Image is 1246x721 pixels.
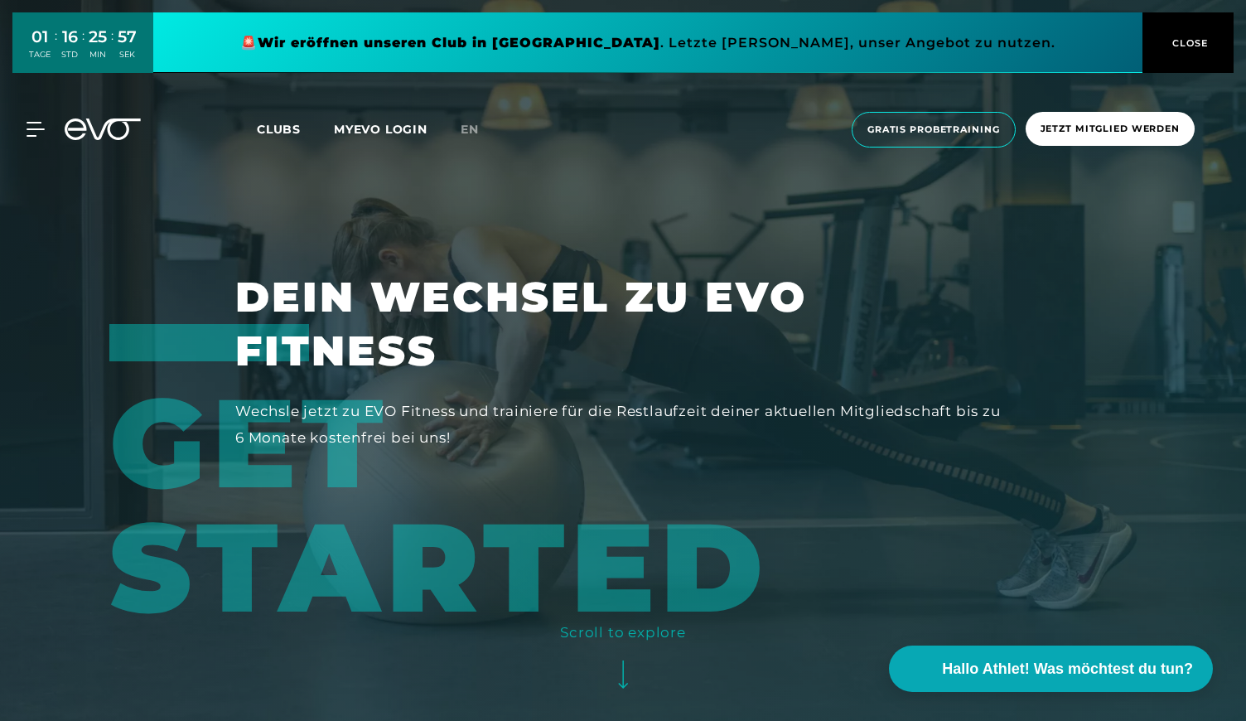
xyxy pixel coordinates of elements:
[111,27,113,70] div: :
[1021,112,1200,148] a: Jetzt Mitglied werden
[82,27,85,70] div: :
[89,25,107,49] div: 25
[109,324,1034,629] div: GET STARTED
[61,49,78,60] div: STD
[560,619,686,704] button: Scroll to explore
[1142,12,1234,73] button: CLOSE
[89,49,107,60] div: MIN
[55,27,57,70] div: :
[461,122,479,137] span: en
[867,123,1000,137] span: Gratis Probetraining
[29,49,51,60] div: TAGE
[461,120,499,139] a: en
[235,398,1011,452] div: Wechsle jetzt zu EVO Fitness und trainiere für die Restlaufzeit deiner aktuellen Mitgliedschaft b...
[257,122,301,137] span: Clubs
[118,25,137,49] div: 57
[1041,122,1180,136] span: Jetzt Mitglied werden
[560,619,686,646] div: Scroll to explore
[889,646,1213,692] button: Hallo Athlet! Was möchtest du tun?
[61,25,78,49] div: 16
[118,49,137,60] div: SEK
[257,121,334,137] a: Clubs
[847,112,1021,148] a: Gratis Probetraining
[235,270,1011,378] h1: Dein Wechsel zu EVO Fitness
[29,25,51,49] div: 01
[942,658,1193,680] span: Hallo Athlet! Was möchtest du tun?
[334,122,427,137] a: MYEVO LOGIN
[1168,36,1209,51] span: CLOSE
